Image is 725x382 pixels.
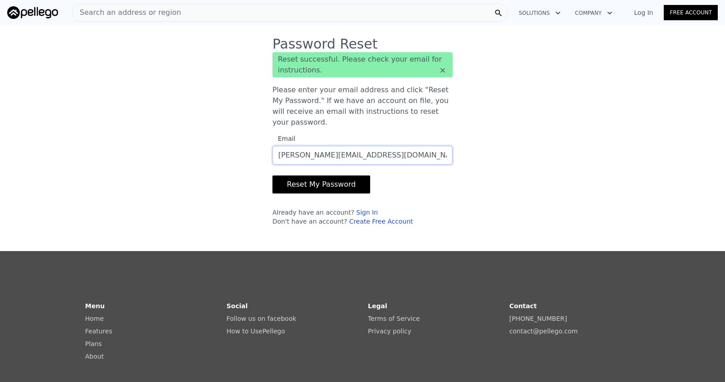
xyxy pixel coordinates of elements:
a: How to UsePellego [227,328,285,335]
a: About [85,353,104,360]
a: contact@pellego.com [509,328,578,335]
strong: Legal [368,302,387,310]
a: Terms of Service [368,315,420,322]
button: Solutions [512,5,568,21]
a: Create Free Account [349,218,413,225]
div: Already have an account? Don't have an account? [272,208,453,226]
a: [PHONE_NUMBER] [509,315,567,322]
a: Free Account [664,5,718,20]
span: Search an address or region [72,7,181,18]
h3: Password Reset [272,36,453,52]
strong: Contact [509,302,537,310]
span: Email [272,135,295,142]
button: Reset My Password [272,175,370,193]
a: Log In [623,8,664,17]
input: Email [272,146,453,165]
button: × [438,66,447,75]
a: Plans [85,340,102,347]
a: Follow us on facebook [227,315,296,322]
strong: Social [227,302,248,310]
a: Home [85,315,104,322]
a: Privacy policy [368,328,411,335]
button: Company [568,5,620,21]
p: Please enter your email address and click "Reset My Password." If we have an account on file, you... [272,85,453,128]
strong: Menu [85,302,104,310]
a: Features [85,328,112,335]
img: Pellego [7,6,58,19]
a: Sign In [356,209,378,216]
div: Reset successful. Please check your email for instructions. [272,52,453,77]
